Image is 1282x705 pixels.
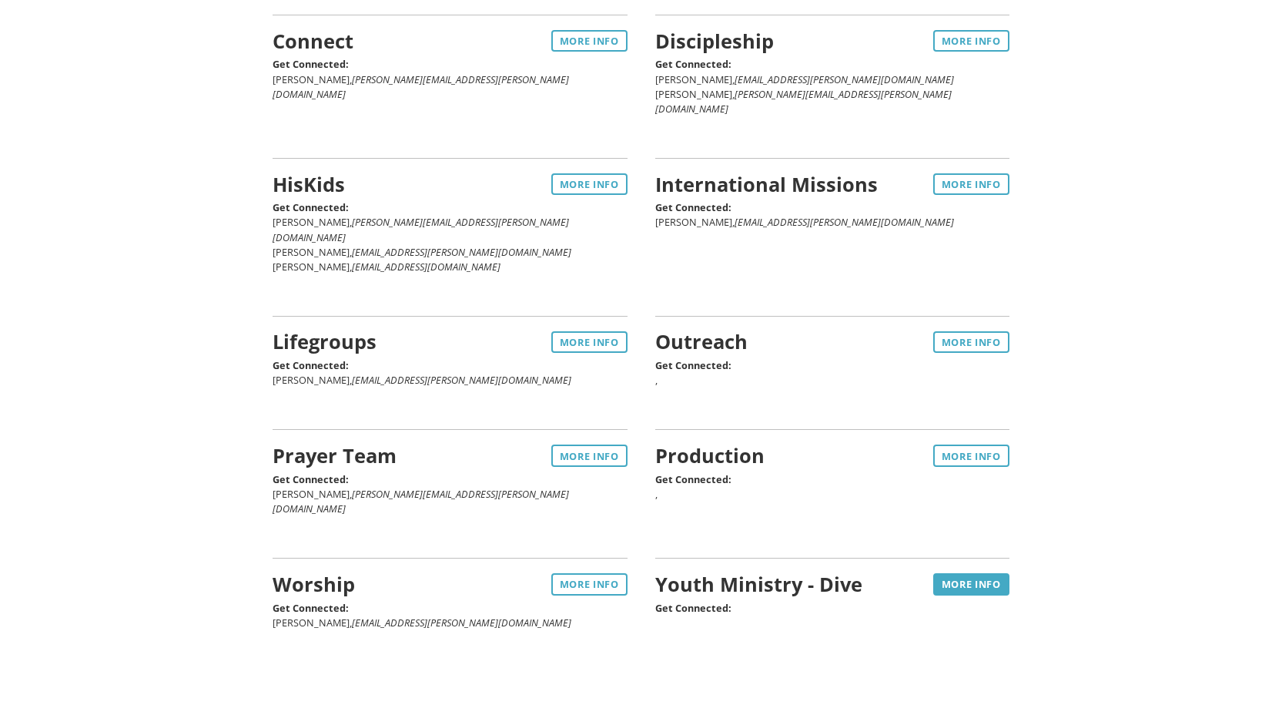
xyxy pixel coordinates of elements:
em: [PERSON_NAME][EMAIL_ADDRESS][PERSON_NAME][DOMAIN_NAME] [273,72,569,101]
h6: Get Connected: [273,202,627,213]
a: More Info [551,173,628,195]
h4: Production [655,445,926,466]
p: , [655,487,1009,502]
em: [EMAIL_ADDRESS][PERSON_NAME][DOMAIN_NAME] [352,245,571,259]
em: [PERSON_NAME][EMAIL_ADDRESS][PERSON_NAME][DOMAIN_NAME] [273,487,569,515]
em: [PERSON_NAME][EMAIL_ADDRESS][PERSON_NAME][DOMAIN_NAME] [655,87,952,116]
h6: Get Connected: [655,59,1009,69]
p: [PERSON_NAME], [PERSON_NAME], [PERSON_NAME], [273,215,627,274]
h4: Worship [273,573,544,595]
h4: HisKids [273,173,544,195]
h6: Get Connected: [273,603,627,613]
em: [EMAIL_ADDRESS][PERSON_NAME][DOMAIN_NAME] [735,215,954,229]
a: More Info [933,445,1009,466]
a: More Info [933,30,1009,52]
p: [PERSON_NAME], [273,487,627,516]
h6: Get Connected: [655,202,1009,213]
p: , [655,373,1009,388]
h6: Get Connected: [655,360,1009,371]
em: [EMAIL_ADDRESS][PERSON_NAME][DOMAIN_NAME] [352,616,571,629]
em: [EMAIL_ADDRESS][PERSON_NAME][DOMAIN_NAME] [352,373,571,387]
a: More Info [933,173,1009,195]
h4: Connect [273,30,544,52]
a: More Info [551,30,628,52]
h6: Get Connected: [273,474,627,485]
em: [EMAIL_ADDRESS][PERSON_NAME][DOMAIN_NAME] [735,72,954,86]
a: More Info [551,331,628,353]
h6: Get Connected: [273,360,627,371]
h6: Get Connected: [655,474,1009,485]
h6: Get Connected: [655,603,1009,613]
p: [PERSON_NAME], [PERSON_NAME], [655,72,1009,116]
a: More Info [551,573,628,595]
p: [PERSON_NAME], [655,215,1009,230]
h4: Lifegroups [273,331,544,352]
h4: Outreach [655,331,926,352]
em: [PERSON_NAME][EMAIL_ADDRESS][PERSON_NAME][DOMAIN_NAME] [273,215,569,243]
h4: Prayer Team [273,445,544,466]
h4: International Missions [655,173,926,195]
em: [EMAIL_ADDRESS][DOMAIN_NAME] [352,260,500,274]
p: [PERSON_NAME], [273,616,627,630]
a: More Info [933,573,1009,595]
a: More Info [551,445,628,466]
h4: Discipleship [655,30,926,52]
p: [PERSON_NAME], [273,373,627,388]
h6: Get Connected: [273,59,627,69]
h4: Youth Ministry - Dive [655,573,926,595]
p: [PERSON_NAME], [273,72,627,102]
a: More Info [933,331,1009,353]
